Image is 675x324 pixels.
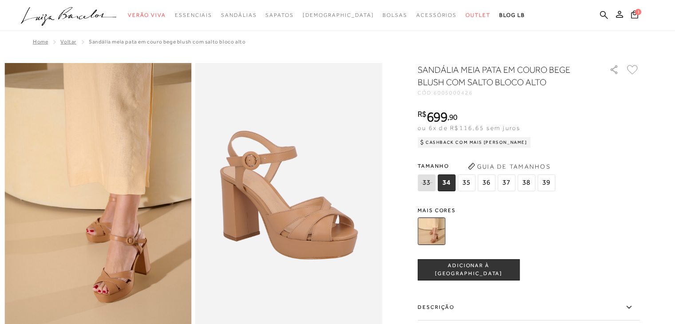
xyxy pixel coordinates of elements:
span: 38 [517,174,535,191]
a: Home [33,39,48,45]
span: Outlet [466,12,490,18]
span: 39 [537,174,555,191]
span: 36 [478,174,495,191]
a: noSubCategoriesText [466,7,490,24]
span: 35 [458,174,475,191]
a: noSubCategoriesText [383,7,407,24]
i: , [447,113,458,121]
span: 1 [635,9,641,15]
a: noSubCategoriesText [128,7,166,24]
div: Cashback com Mais [PERSON_NAME] [418,137,531,148]
label: Descrição [418,295,639,320]
a: noSubCategoriesText [175,7,212,24]
span: Bolsas [383,12,407,18]
a: noSubCategoriesText [416,7,457,24]
span: ADICIONAR À [GEOGRAPHIC_DATA] [418,262,519,277]
a: noSubCategoriesText [221,7,257,24]
span: Sandálias [221,12,257,18]
a: BLOG LB [499,7,525,24]
span: Verão Viva [128,12,166,18]
i: R$ [418,110,426,118]
span: 33 [418,174,435,191]
span: 90 [449,112,458,122]
span: 37 [497,174,515,191]
span: SANDÁLIA MEIA PATA EM COURO BEGE BLUSH COM SALTO BLOCO ALTO [89,39,245,45]
span: Essenciais [175,12,212,18]
div: CÓD: [418,90,595,95]
span: Acessórios [416,12,457,18]
h1: SANDÁLIA MEIA PATA EM COURO BEGE BLUSH COM SALTO BLOCO ALTO [418,63,584,88]
span: ou 6x de R$116,65 sem juros [418,124,520,131]
a: noSubCategoriesText [265,7,293,24]
span: Mais cores [418,208,639,213]
span: [DEMOGRAPHIC_DATA] [303,12,374,18]
a: Voltar [60,39,76,45]
span: BLOG LB [499,12,525,18]
button: ADICIONAR À [GEOGRAPHIC_DATA] [418,259,520,281]
span: 699 [426,109,447,125]
span: Tamanho [418,159,557,173]
button: Guia de Tamanhos [465,159,553,174]
a: noSubCategoriesText [303,7,374,24]
span: 6005000426 [434,90,473,96]
span: Sapatos [265,12,293,18]
button: 1 [628,10,641,22]
span: 34 [438,174,455,191]
img: SANDÁLIA MEIA PATA EM COURO BEGE BLUSH COM SALTO BLOCO ALTO [418,217,445,245]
